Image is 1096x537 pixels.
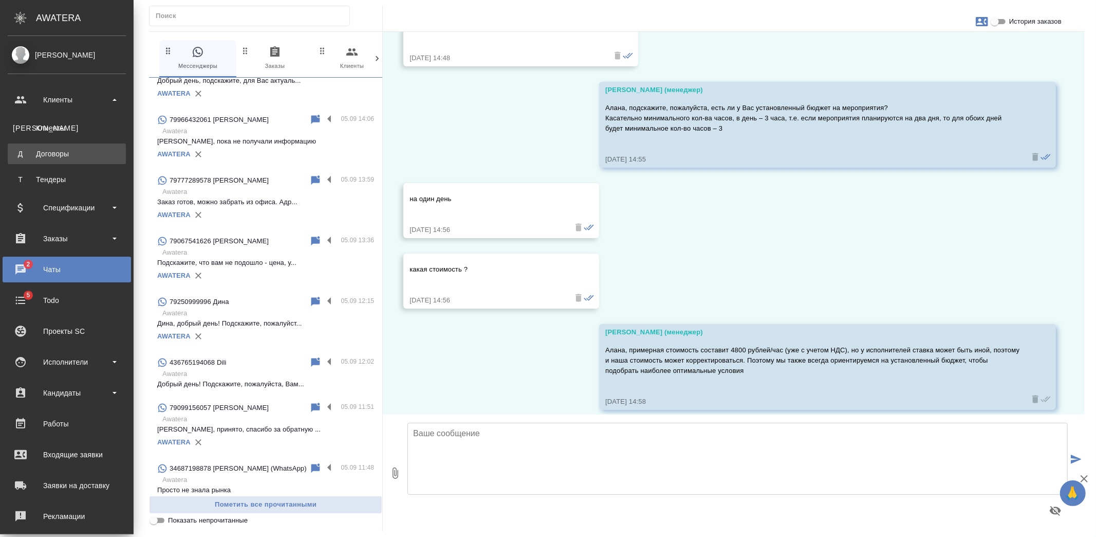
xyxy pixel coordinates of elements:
[3,411,131,437] a: Работы
[156,9,349,23] input: Поиск
[8,324,126,339] div: Проекты SC
[191,329,206,344] button: Удалить привязку
[36,8,134,28] div: AWATERA
[605,85,1020,95] div: [PERSON_NAME] (менеджер)
[309,356,322,369] div: Пометить непрочитанным
[341,235,375,245] p: 05.09 13:36
[157,485,374,495] p: Просто не знала рынка
[170,297,229,307] p: 79250999996 Дина
[163,46,232,71] span: Мессенджеры
[341,402,375,412] p: 05.09 11:51
[240,46,250,56] svg: Зажми и перетащи, чтобы поменять порядок вкладок
[341,114,375,124] p: 05.09 14:06
[309,462,322,475] div: Пометить непрочитанным
[3,257,131,282] a: 2Чаты
[309,174,322,187] div: Пометить непрочитанным
[8,231,126,246] div: Заказы
[170,115,269,125] p: 79966432061 [PERSON_NAME]
[168,515,248,526] span: Показать непрочитанные
[170,403,269,413] p: 79099156057 [PERSON_NAME]
[162,369,374,379] p: Awatera
[157,89,191,97] a: AWATERA
[605,345,1020,376] p: Алана, примерная стоимость составит 4800 рублей/час (уже с учетом НДС), но у исполнителей ставка ...
[3,288,131,313] a: 5Todo
[155,499,377,511] span: Пометить все прочитанными
[157,136,374,147] p: [PERSON_NAME], пока не получали информацию
[162,308,374,318] p: Awatera
[20,259,36,270] span: 2
[8,144,126,164] a: ДДоговоры
[162,475,374,485] p: Awatera
[318,46,327,56] svg: Зажми и перетащи, чтобы поменять порядок вкладок
[3,442,131,468] a: Входящие заявки
[157,197,374,207] p: Заказ готов, можно забрать из офиса. Адр...
[8,49,126,61] div: [PERSON_NAME]
[309,296,322,308] div: Пометить непрочитанным
[191,268,206,283] button: Удалить привязку
[157,318,374,329] p: Дина, добрый день! Подскажите, пожалуйст...
[191,435,206,450] button: Удалить привязку
[13,174,121,185] div: Тендеры
[8,416,126,432] div: Работы
[191,86,206,101] button: Удалить привязку
[341,356,375,367] p: 05.09 12:02
[170,357,227,368] p: 436765194068 Dili
[149,350,382,396] div: 436765194068 Dili05.09 12:02AwateraДобрый день! Подскажите, пожалуйста, Вам...
[3,504,131,529] a: Рекламации
[157,272,191,279] a: AWATERA
[157,379,374,389] p: Добрый день! Подскажите, пожалуйста, Вам...
[1064,482,1082,504] span: 🙏
[157,424,374,435] p: [PERSON_NAME], принято, спасибо за обратную ...
[162,414,374,424] p: Awatera
[970,9,994,34] button: Заявки
[191,147,206,162] button: Удалить привязку
[8,293,126,308] div: Todo
[341,462,375,473] p: 05.09 11:48
[157,150,191,158] a: AWATERA
[410,295,563,306] div: [DATE] 14:56
[162,126,374,136] p: Awatera
[170,463,307,474] p: 34687198878 [PERSON_NAME] (WhatsApp)
[162,187,374,197] p: Awatera
[1060,480,1086,506] button: 🙏
[341,296,375,306] p: 05.09 12:15
[149,229,382,290] div: 79067541626 [PERSON_NAME]05.09 13:36AwateraПодскажите, что вам не подошло - цена, у...AWATERA
[157,438,191,446] a: AWATERA
[410,264,563,275] p: какая стоимость ?
[13,123,121,133] div: Клиенты
[410,194,563,204] p: на один день
[149,168,382,229] div: 79777289578 [PERSON_NAME]05.09 13:59AwateraЗаказ готов, можно забрать из офиса. Адр...AWATERA
[149,396,382,456] div: 79099156057 [PERSON_NAME]05.09 11:51Awatera[PERSON_NAME], принято, спасибо за обратную ...AWATERA
[149,108,382,168] div: 79966432061 [PERSON_NAME]05.09 14:06Awatera[PERSON_NAME], пока не получали информациюAWATERA
[8,118,126,138] a: [PERSON_NAME]Клиенты
[8,385,126,401] div: Кандидаты
[309,114,322,126] div: Пометить непрочитанным
[157,332,191,340] a: AWATERA
[13,149,121,159] div: Договоры
[149,290,382,350] div: 79250999996 Дина05.09 12:15AwateraДина, добрый день! Подскажите, пожалуйст...AWATERA
[20,290,36,300] span: 5
[341,174,375,185] p: 05.09 13:59
[149,496,382,514] button: Пометить все прочитанными
[8,447,126,462] div: Входящие заявки
[170,175,269,186] p: 79777289578 [PERSON_NAME]
[8,509,126,524] div: Рекламации
[8,169,126,190] a: ТТендеры
[1009,16,1062,27] span: История заказов
[3,473,131,498] a: Заявки на доставку
[309,402,322,414] div: Пометить непрочитанным
[1043,498,1068,523] button: Предпросмотр
[191,207,206,223] button: Удалить привязку
[605,327,1020,337] div: [PERSON_NAME] (менеджер)
[170,236,269,246] p: 79067541626 [PERSON_NAME]
[240,46,309,71] span: Заказы
[149,456,382,517] div: 34687198878 [PERSON_NAME] (WhatsApp)05.09 11:48AwateraПросто не знала рынкаAWATERA
[318,46,386,71] span: Клиенты
[309,235,322,247] div: Пометить непрочитанным
[8,92,126,108] div: Клиенты
[410,225,563,235] div: [DATE] 14:56
[605,103,1020,134] p: Алана, подскажите, пожалуйста, есть ли у Вас установленный бюджет на мероприятия? Касательно мини...
[605,397,1020,407] div: [DATE] 14:58
[8,200,126,216] div: Спецификации
[605,154,1020,165] div: [DATE] 14:55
